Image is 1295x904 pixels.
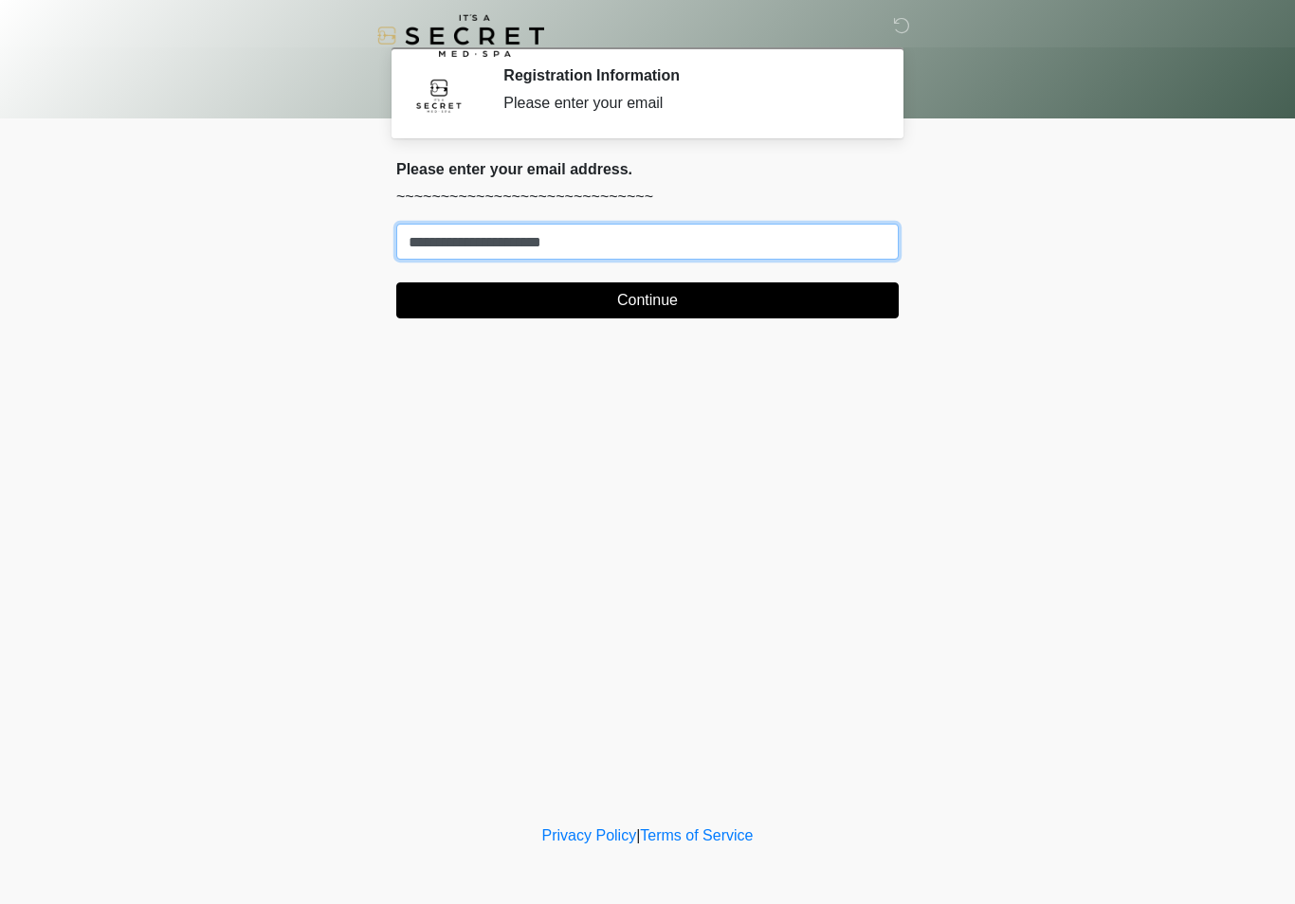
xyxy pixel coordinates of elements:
[503,66,870,84] h2: Registration Information
[640,827,753,843] a: Terms of Service
[503,92,870,115] div: Please enter your email
[396,282,899,318] button: Continue
[396,160,899,178] h2: Please enter your email address.
[542,827,637,843] a: Privacy Policy
[410,66,467,123] img: Agent Avatar
[636,827,640,843] a: |
[396,186,899,208] p: ~~~~~~~~~~~~~~~~~~~~~~~~~~~~~
[377,14,544,57] img: It's A Secret Med Spa Logo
